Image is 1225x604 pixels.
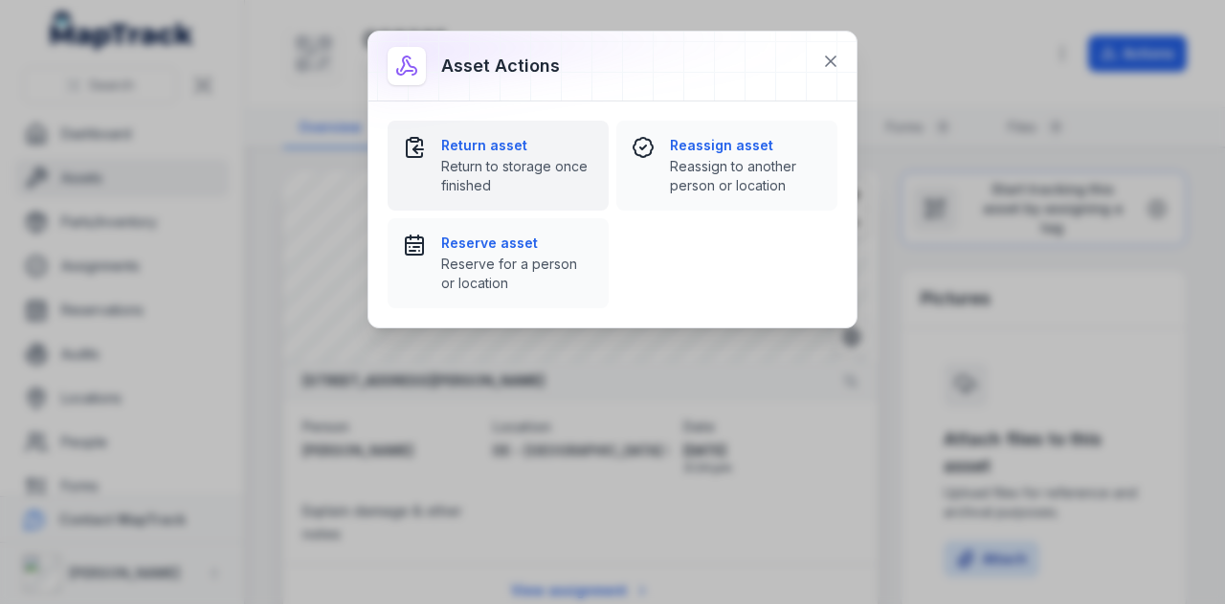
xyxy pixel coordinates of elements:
[388,218,609,308] button: Reserve assetReserve for a person or location
[441,53,560,79] h3: Asset actions
[616,121,837,211] button: Reassign assetReassign to another person or location
[670,157,822,195] span: Reassign to another person or location
[441,136,593,155] strong: Return asset
[388,121,609,211] button: Return assetReturn to storage once finished
[441,234,593,253] strong: Reserve asset
[441,255,593,293] span: Reserve for a person or location
[441,157,593,195] span: Return to storage once finished
[670,136,822,155] strong: Reassign asset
